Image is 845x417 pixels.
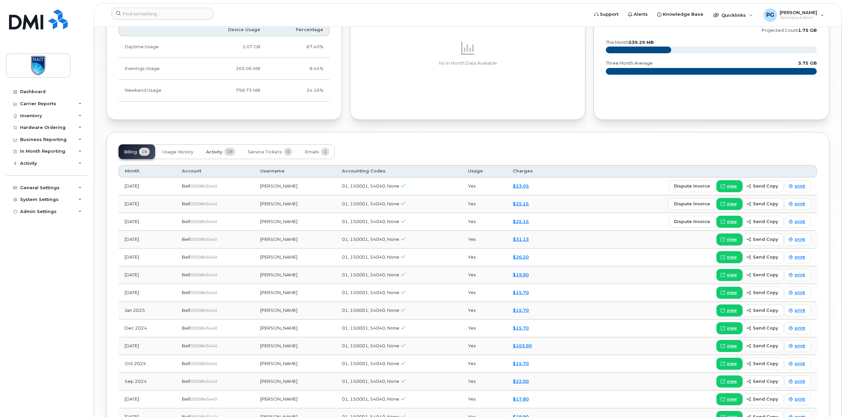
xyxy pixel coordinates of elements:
[462,231,507,249] td: Yes
[342,290,399,295] span: 01, 150001, 54040, None
[795,236,805,242] span: print
[727,361,737,367] span: view
[753,289,778,296] span: send copy
[119,178,176,195] td: [DATE]
[462,320,507,337] td: Yes
[190,361,217,366] span: 0550845440
[795,325,805,331] span: print
[784,216,811,228] a: print
[513,325,529,331] a: $15.70
[784,233,811,246] a: print
[784,251,811,263] a: print
[743,340,784,352] button: send copy
[795,361,805,367] span: print
[182,272,190,277] span: Bell
[182,183,190,189] span: Bell
[182,325,190,331] span: Bell
[266,24,330,36] th: Percentage
[206,149,222,155] span: Activity
[336,165,462,177] th: Accounting Codes
[190,219,217,224] span: 0550845440
[753,325,778,331] span: send copy
[342,236,399,242] span: 01, 150001, 54040, None
[795,396,805,402] span: print
[119,284,176,302] td: [DATE]
[284,148,292,156] span: 0
[606,61,653,66] text: three month average
[196,36,266,58] td: 2.07 GB
[254,302,336,320] td: [PERSON_NAME]
[784,340,811,352] a: print
[743,269,784,281] button: send copy
[190,184,217,189] span: 0550845440
[254,178,336,195] td: [PERSON_NAME]
[176,165,254,177] th: Account
[798,28,817,33] tspan: 1.75 GB
[321,148,329,156] span: 1
[780,10,817,15] span: [PERSON_NAME]
[266,80,330,101] td: 24.16%
[342,325,399,331] span: 01, 150001, 54040, None
[266,36,330,58] td: 67.40%
[119,213,176,231] td: [DATE]
[727,272,737,278] span: view
[753,360,778,367] span: send copy
[668,216,716,228] button: dispute invoice
[743,358,784,370] button: send copy
[119,355,176,373] td: Oct 2024
[716,287,743,299] a: view
[182,254,190,260] span: Bell
[753,307,778,314] span: send copy
[780,15,817,20] span: Wireless Admin
[462,355,507,373] td: Yes
[196,80,266,101] td: 758.73 MB
[342,378,399,384] span: 01, 150001, 54040, None
[462,213,507,231] td: Yes
[753,343,778,349] span: send copy
[716,322,743,334] a: view
[623,8,652,21] a: Alerts
[600,11,619,18] span: Support
[753,272,778,278] span: send copy
[182,396,190,402] span: Bell
[753,183,778,189] span: send copy
[716,375,743,388] a: view
[190,308,217,313] span: 0550845440
[513,183,529,189] a: $23.05
[119,320,176,337] td: Dec 2024
[119,337,176,355] td: [DATE]
[254,284,336,302] td: [PERSON_NAME]
[716,198,743,210] a: view
[342,343,399,348] span: 01, 150001, 54040, None
[254,373,336,391] td: [PERSON_NAME]
[762,28,817,33] text: projected count
[674,218,710,225] span: dispute invoice
[784,375,811,388] a: print
[119,80,196,101] td: Weekend Usage
[362,60,573,66] p: No In Month Data Available
[190,379,217,384] span: 0550845440
[462,249,507,266] td: Yes
[753,201,778,207] span: send copy
[513,290,529,295] a: $15.70
[727,378,737,385] span: view
[182,290,190,295] span: Bell
[254,213,336,231] td: [PERSON_NAME]
[190,397,217,402] span: 0550845440
[254,337,336,355] td: [PERSON_NAME]
[513,307,529,313] a: $15.70
[112,8,213,20] input: Find something...
[182,201,190,206] span: Bell
[798,61,817,66] text: 3.75 GB
[254,195,336,213] td: [PERSON_NAME]
[462,302,507,320] td: Yes
[119,58,196,80] td: Evenings Usage
[119,373,176,391] td: Sep 2024
[342,254,399,260] span: 01, 150001, 54040, None
[716,304,743,317] a: view
[462,195,507,213] td: Yes
[795,201,805,207] span: print
[182,378,190,384] span: Bell
[513,201,529,206] a: $25.15
[663,11,703,18] span: Knowledge Base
